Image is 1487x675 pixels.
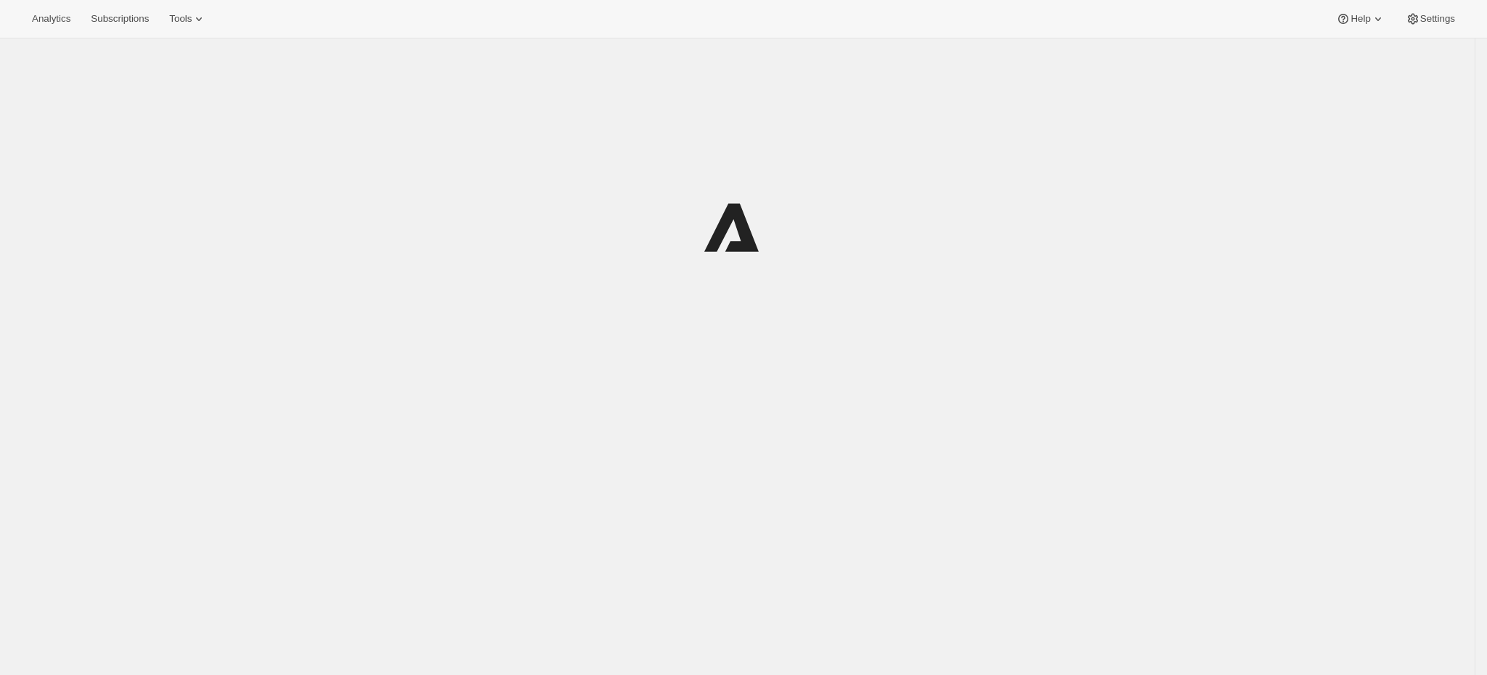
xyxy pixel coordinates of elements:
button: Help [1327,9,1393,29]
button: Analytics [23,9,79,29]
span: Settings [1420,13,1455,25]
span: Subscriptions [91,13,149,25]
span: Analytics [32,13,70,25]
button: Subscriptions [82,9,158,29]
button: Tools [160,9,215,29]
span: Tools [169,13,192,25]
button: Settings [1397,9,1464,29]
span: Help [1350,13,1370,25]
